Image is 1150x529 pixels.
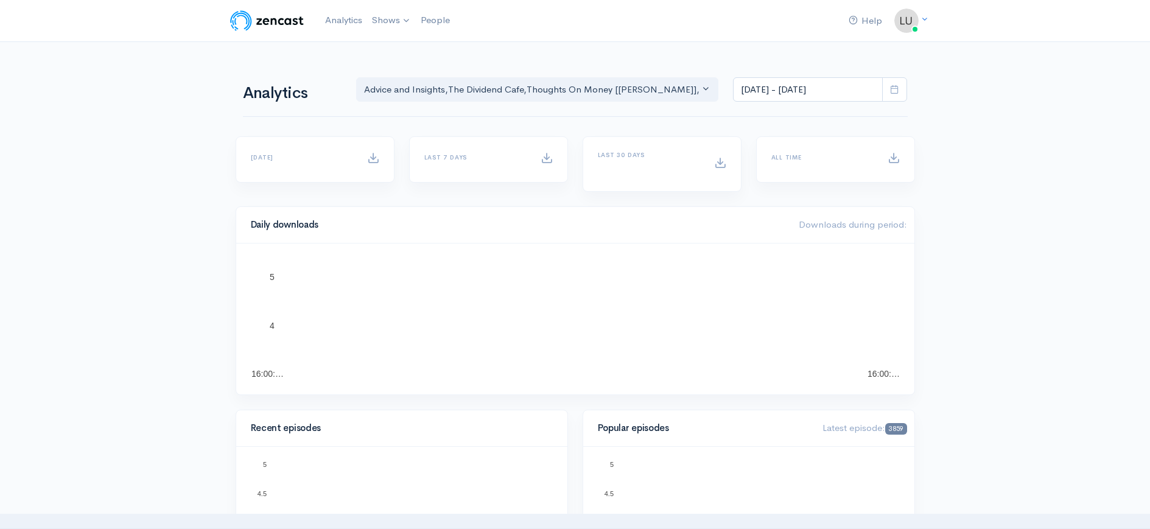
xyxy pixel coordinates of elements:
text: 4 [270,321,275,331]
h1: Analytics [243,85,342,102]
text: 16:00:… [868,369,900,379]
a: Help [844,8,887,34]
div: Advice and Insights , The Dividend Cafe , Thoughts On Money [[PERSON_NAME]] , Alt Blend , On the ... [364,83,700,97]
text: 5 [609,461,613,468]
a: People [416,7,455,33]
button: Advice and Insights, The Dividend Cafe, Thoughts On Money [TOM], Alt Blend, On the Hook [356,77,719,102]
h6: All time [771,154,873,161]
span: 3859 [885,423,906,435]
img: ... [894,9,919,33]
h6: Last 7 days [424,154,526,161]
h6: Last 30 days [598,152,699,158]
h4: Daily downloads [251,220,784,230]
h4: Recent episodes [251,423,545,433]
span: Latest episode: [822,422,906,433]
h6: [DATE] [251,154,352,161]
a: Shows [367,7,416,34]
img: ZenCast Logo [228,9,306,33]
a: Analytics [320,7,367,33]
text: 16:00:… [251,369,284,379]
h4: Popular episodes [598,423,808,433]
text: 4.5 [604,489,613,497]
svg: A chart. [251,258,900,380]
text: 5 [262,461,266,468]
text: 4.5 [257,489,266,497]
span: Downloads during period: [799,219,907,230]
input: analytics date range selector [733,77,883,102]
text: 5 [270,272,275,282]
